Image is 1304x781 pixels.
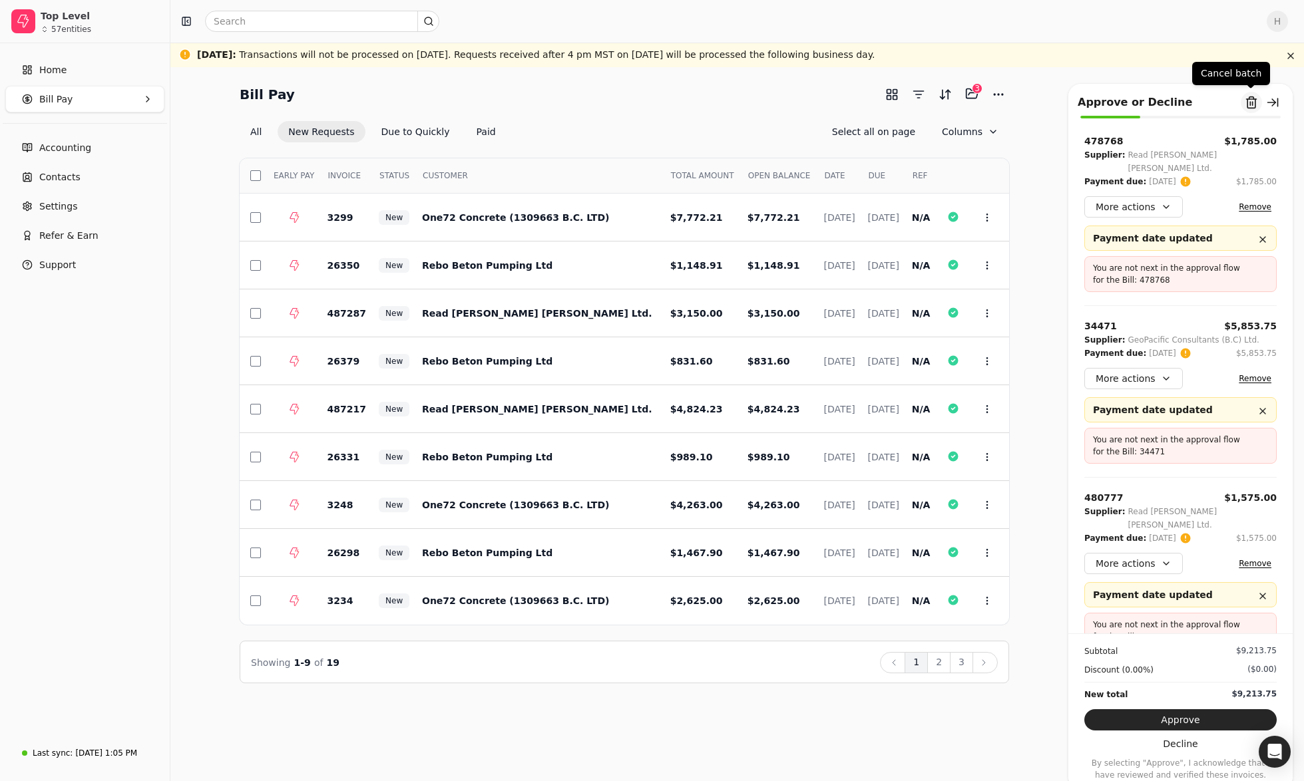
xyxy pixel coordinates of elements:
[328,170,361,182] span: INVOICE
[670,404,723,414] span: $4,824.23
[1084,688,1128,701] div: New total
[1093,262,1249,286] p: You are not next in the approval flow for the Bill: 478768
[1093,434,1249,458] p: You are not next in the approval flow for the Bill: 34471
[422,452,552,462] span: Rebo Beton Pumping Ltd
[748,356,790,367] span: $831.60
[1084,733,1277,754] button: Decline
[912,356,931,367] span: N/A
[39,141,91,155] span: Accounting
[1224,134,1277,148] button: $1,785.00
[1084,368,1183,389] button: More actions
[1233,371,1277,387] button: Remove
[240,121,507,142] div: Invoice filter options
[670,452,713,462] span: $989.10
[33,747,73,759] div: Last sync:
[1128,333,1259,347] div: GeoPacific Consultants (B.C) Ltd.
[1267,11,1288,32] span: H
[39,63,67,77] span: Home
[327,547,360,558] span: 26298
[823,308,855,319] span: [DATE]
[670,212,723,223] span: $7,772.21
[1236,532,1277,544] div: $1,575.00
[1084,532,1146,545] div: Payment due:
[1236,347,1277,359] div: $5,853.75
[823,500,855,510] span: [DATE]
[1128,505,1277,532] div: Read [PERSON_NAME] [PERSON_NAME] Ltd.
[868,212,899,223] span: [DATE]
[385,259,403,271] span: New
[1236,175,1277,188] button: $1,785.00
[1192,62,1270,85] div: Cancel batch
[748,308,800,319] span: $3,150.00
[278,121,365,142] button: New Requests
[327,500,353,510] span: 3248
[422,260,552,271] span: Rebo Beton Pumping Ltd
[1093,232,1249,245] p: Payment date updated
[385,451,403,463] span: New
[385,307,403,319] span: New
[327,260,360,271] span: 26350
[748,170,811,182] span: OPEN BALANCE
[868,595,899,606] span: [DATE]
[927,652,951,673] button: 2
[748,500,800,510] span: $4,263.00
[39,170,81,184] span: Contacts
[5,193,164,220] a: Settings
[1093,403,1249,416] p: Payment date updated
[1149,347,1176,360] div: [DATE]
[1084,505,1125,532] div: Supplier:
[1093,619,1249,643] p: You are not next in the approval flow for the Bill: 480777
[824,170,845,182] span: DATE
[294,657,311,668] span: 1 - 9
[39,229,99,243] span: Refer & Earn
[868,500,899,510] span: [DATE]
[327,657,339,668] span: 19
[327,452,360,462] span: 26331
[422,404,652,414] span: Read [PERSON_NAME] [PERSON_NAME] Ltd.
[823,212,855,223] span: [DATE]
[905,652,928,673] button: 1
[748,595,800,606] span: $2,625.00
[240,84,295,105] h2: Bill Pay
[961,83,982,104] button: Batch (3)
[39,258,76,272] span: Support
[748,212,800,223] span: $7,772.21
[1084,491,1123,505] div: 480777
[1247,663,1277,675] div: ($0.00)
[327,308,366,319] span: 487287
[75,747,137,759] div: [DATE] 1:05 PM
[1084,319,1117,333] div: 34471
[1224,319,1277,333] button: $5,853.75
[670,595,723,606] span: $2,625.00
[1084,134,1123,148] div: 478768
[670,547,723,558] span: $1,467.90
[422,500,609,510] span: One72 Concrete (1309663 B.C. LTD)
[748,547,800,558] span: $1,467.90
[5,741,164,765] a: Last sync:[DATE] 1:05 PM
[1084,553,1183,574] button: More actions
[385,403,403,415] span: New
[1236,645,1277,657] div: $9,213.75
[912,404,931,414] span: N/A
[5,164,164,190] a: Contacts
[1236,347,1277,360] button: $5,853.75
[823,260,855,271] span: [DATE]
[1149,175,1176,188] div: [DATE]
[240,121,272,142] button: All
[670,356,713,367] span: $831.60
[868,404,899,414] span: [DATE]
[913,170,928,182] span: REF
[670,308,723,319] span: $3,150.00
[671,170,734,182] span: TOTAL AMOUNT
[5,57,164,83] a: Home
[422,547,552,558] span: Rebo Beton Pumping Ltd
[1084,645,1118,658] div: Subtotal
[748,404,800,414] span: $4,824.23
[869,170,886,182] span: DUE
[385,499,403,511] span: New
[868,260,899,271] span: [DATE]
[251,657,290,668] span: Showing
[5,222,164,249] button: Refer & Earn
[422,595,609,606] span: One72 Concrete (1309663 B.C. LTD)
[1224,491,1277,505] div: $1,575.00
